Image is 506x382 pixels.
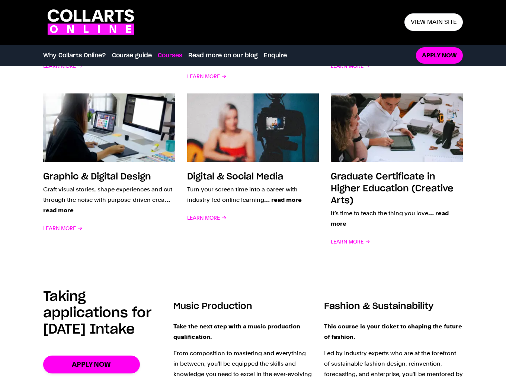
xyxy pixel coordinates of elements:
p: It’s time to teach the thing you love [331,208,463,229]
a: Why Collarts Online? [43,51,106,60]
a: Enquire [264,51,287,60]
span: Learn More [43,223,83,233]
a: Graphic & Digital Design Craft visual stories, shape experiences and cut through the noise with p... [43,93,175,247]
a: Apply now [416,47,463,64]
a: Courses [158,51,182,60]
h3: Graphic & Digital Design [43,172,151,181]
p: Turn your screen time into a career with industry-led online learning [187,184,319,205]
strong: Take the next step with a music production qualification. [173,323,300,340]
strong: This course is your ticket to shaping the future of fashion. [324,323,462,340]
h3: Graduate Certificate in Higher Education (Creative Arts) [331,172,454,205]
span: Learn More [331,236,370,247]
p: Craft visual stories, shape experiences and cut through the noise with purpose-driven crea [43,184,175,216]
a: Course guide [112,51,152,60]
a: View main site [404,13,463,31]
span: Learn More [187,213,227,223]
a: Graduate Certificate in Higher Education (Creative Arts) It’s time to teach the thing you love… r... [331,93,463,247]
span: Learn More [187,71,227,82]
a: Read more on our blog [188,51,258,60]
a: Digital & Social Media Turn your screen time into a career with industry-led online learning… rea... [187,93,319,247]
h2: Taking applications for [DATE] Intake [43,289,173,338]
h3: Fashion & Sustainability [324,300,463,312]
span: … read more [264,196,302,203]
h3: Digital & Social Media [187,172,283,181]
a: Apply now [43,356,140,373]
h3: Music Production [173,300,312,312]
